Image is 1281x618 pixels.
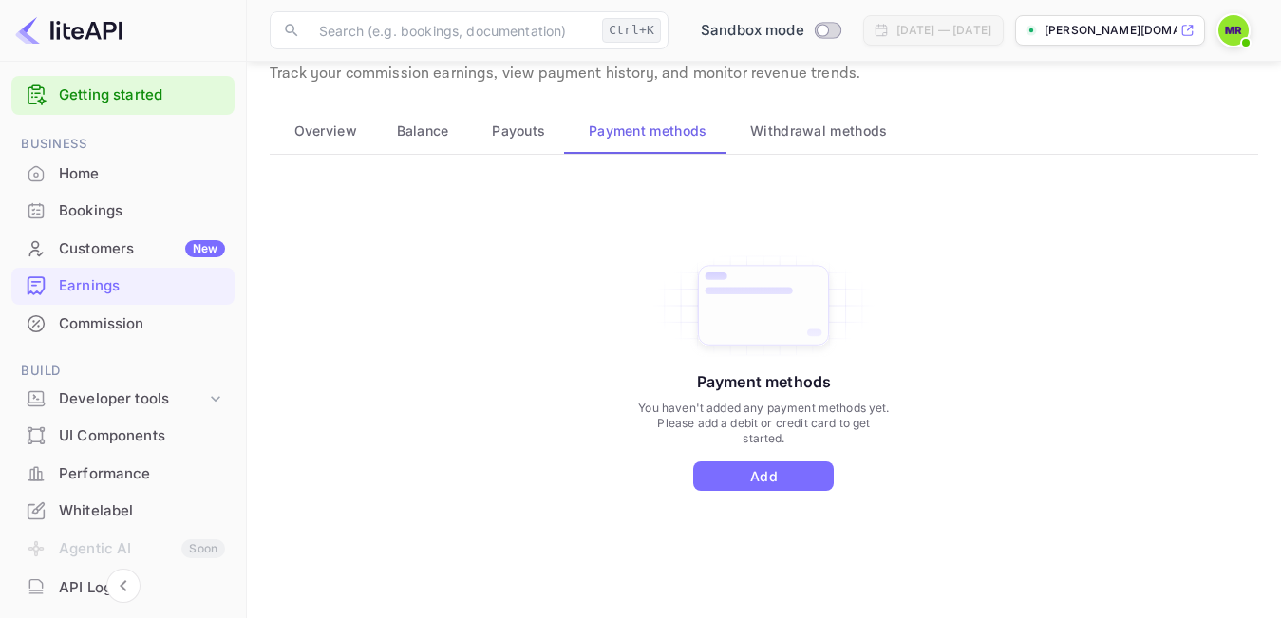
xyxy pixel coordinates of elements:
[59,425,225,447] div: UI Components
[1218,15,1249,46] img: Moshood Rafiu
[11,231,235,266] a: CustomersNew
[589,120,707,142] span: Payment methods
[11,570,235,607] div: API Logs
[636,401,892,446] p: You haven't added any payment methods yet. Please add a debit or credit card to get started.
[11,76,235,115] div: Getting started
[397,120,449,142] span: Balance
[11,134,235,155] span: Business
[270,63,1258,85] p: Track your commission earnings, view payment history, and monitor revenue trends.
[59,313,225,335] div: Commission
[294,120,357,142] span: Overview
[59,200,225,222] div: Bookings
[59,84,225,106] a: Getting started
[11,418,235,453] a: UI Components
[896,22,991,39] div: [DATE] — [DATE]
[106,569,141,603] button: Collapse navigation
[59,238,225,260] div: Customers
[11,383,235,416] div: Developer tools
[11,456,235,491] a: Performance
[11,193,235,228] a: Bookings
[11,156,235,193] div: Home
[697,370,831,393] p: Payment methods
[648,251,879,361] img: Add Card
[11,268,235,303] a: Earnings
[1045,22,1177,39] p: [PERSON_NAME][DOMAIN_NAME]...
[59,577,225,599] div: API Logs
[492,120,545,142] span: Payouts
[308,11,594,49] input: Search (e.g. bookings, documentation)
[11,306,235,341] a: Commission
[11,493,235,528] a: Whitelabel
[11,306,235,343] div: Commission
[701,20,804,42] span: Sandbox mode
[693,461,834,491] button: Add
[270,108,1258,154] div: scrollable auto tabs example
[59,388,206,410] div: Developer tools
[59,275,225,297] div: Earnings
[11,493,235,530] div: Whitelabel
[602,18,661,43] div: Ctrl+K
[59,500,225,522] div: Whitelabel
[11,156,235,191] a: Home
[59,463,225,485] div: Performance
[59,163,225,185] div: Home
[693,20,848,42] div: Switch to Production mode
[15,15,122,46] img: LiteAPI logo
[11,268,235,305] div: Earnings
[11,570,235,605] a: API Logs
[11,193,235,230] div: Bookings
[750,120,887,142] span: Withdrawal methods
[11,361,235,382] span: Build
[185,240,225,257] div: New
[11,456,235,493] div: Performance
[11,418,235,455] div: UI Components
[11,231,235,268] div: CustomersNew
